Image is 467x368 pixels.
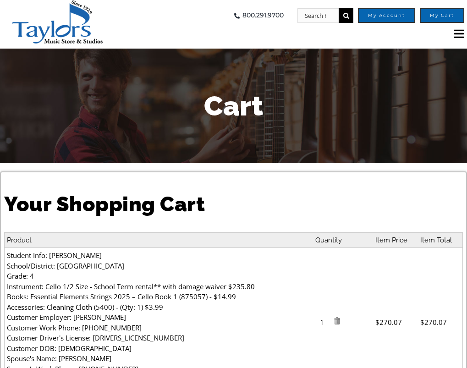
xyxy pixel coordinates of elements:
[231,8,284,23] a: 800.291.9700
[297,8,339,23] input: Search Products...
[430,13,454,18] span: My Cart
[242,8,284,23] span: 800.291.9700
[333,317,341,324] img: Remove Item
[358,8,415,23] a: My Account
[315,317,331,328] span: 1
[127,23,464,45] nav: Main Menu
[14,87,453,126] h1: Cart
[368,13,405,18] span: My Account
[339,8,353,23] input: Search
[373,232,418,248] th: Item Price
[4,190,462,219] h1: Your Shopping Cart
[333,318,341,327] a: Remove item from cart
[127,8,464,23] nav: Top Right
[313,232,374,248] th: Quantity
[418,232,462,248] th: Item Total
[420,8,464,23] a: My Cart
[5,232,313,248] th: Product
